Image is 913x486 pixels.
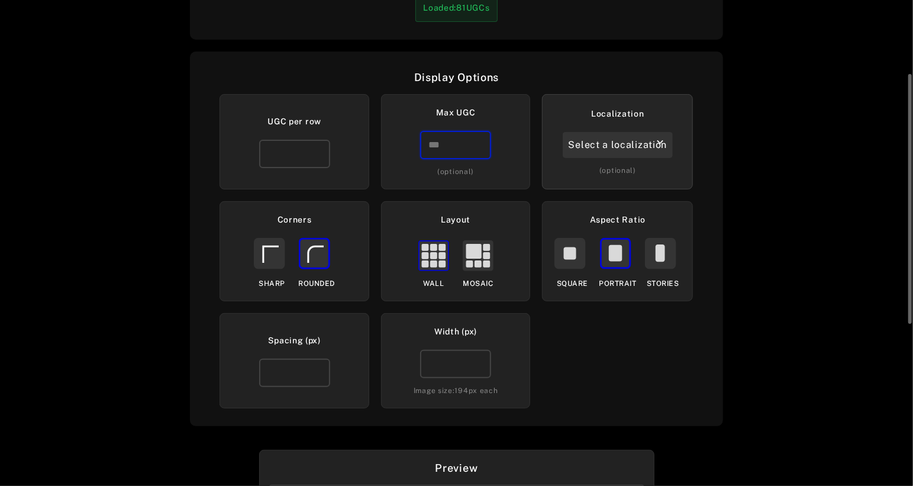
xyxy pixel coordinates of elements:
div: Width (px) [434,326,477,338]
span: WALL [423,278,444,289]
div: Image size: 194 px each [414,385,498,396]
div: Display Options [414,69,499,85]
iframe: Chat Widget [854,429,913,486]
span: MOSAIC [463,278,493,289]
span: SQUARE [557,278,588,289]
div: Spacing (px) [269,334,321,347]
span: PORTRAIT [599,278,636,289]
div: Localization [591,108,644,120]
div: Max UGC [436,107,476,119]
div: Aspect Ratio [590,214,646,226]
div: (optional) [599,165,636,176]
span: ROUNDED [298,278,335,289]
div: Preview [269,460,644,476]
div: UGC per row [267,115,321,128]
i: keyboard_arrow_down [654,136,666,149]
div: Select a localization [563,132,673,158]
div: Layout [441,214,470,226]
span: STORIES [647,278,679,289]
span: SHARP [259,278,285,289]
div: Corners [278,214,312,226]
div: (optional) [437,166,474,177]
